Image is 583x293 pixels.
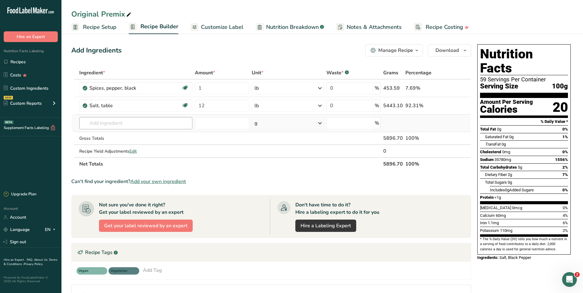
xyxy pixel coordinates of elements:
button: Download [428,44,471,57]
span: <1g [494,195,501,200]
span: 2% [563,228,568,233]
span: 0% [562,188,568,192]
div: Calories [480,105,533,114]
span: 0% [562,150,568,154]
div: NEW [4,96,13,100]
div: g [254,119,258,127]
a: About Us . [34,258,49,262]
span: Grams [383,69,398,76]
button: Get your label reviewed by an expert [99,220,193,232]
div: 7.69% [405,84,442,92]
span: 110mg [500,228,512,233]
div: lb [254,84,259,92]
section: % Daily Value * [480,118,568,125]
div: Manage Recipe [378,47,413,54]
span: Edit [129,148,137,154]
span: Nutrition Breakdown [266,23,319,31]
span: 2 [575,272,580,277]
span: Recipe Builder [140,22,178,31]
a: Recipe Setup [71,20,116,34]
a: Hire a Labeling Expert [295,220,356,232]
div: Recipe Yield Adjustments [79,148,192,154]
div: 5443.10 [383,102,403,109]
span: Sodium [480,157,494,162]
span: Total Carbohydrates [480,165,517,170]
div: 100% [405,135,442,142]
span: 1.1mg [488,221,499,225]
span: 4% [563,213,568,218]
span: 0% [563,205,568,210]
div: 5896.70 [383,135,403,142]
span: 2% [562,165,568,170]
span: 0mg [502,150,510,154]
span: Get your label reviewed by an expert [104,222,187,229]
span: [MEDICAL_DATA] [480,205,511,210]
a: Privacy Policy [24,262,43,266]
span: Amount [195,69,215,76]
div: 453.59 [383,84,403,92]
a: Customize Label [191,20,243,34]
span: Total Fat [480,127,496,131]
button: Hire an Expert [4,31,58,42]
span: 7% [562,172,568,177]
span: Percentage [405,69,431,76]
span: 0mcg [512,205,522,210]
span: Add your own ingredient [130,178,186,185]
th: 5896.70 [382,157,404,170]
div: Recipe Tags [72,243,471,262]
button: Manage Recipe [365,44,423,57]
div: lb [254,102,259,109]
span: 5g [518,165,522,170]
span: Notes & Attachments [347,23,402,31]
div: Spices, pepper, black [89,84,166,92]
span: 0g [505,188,509,192]
h1: Nutrition Facts [480,47,568,75]
div: Add Ingredients [71,45,122,56]
span: 60mg [496,213,506,218]
th: 100% [404,157,443,170]
a: FAQ . [27,258,34,262]
span: 0% [562,127,568,131]
span: Fat [485,142,501,146]
a: Hire an Expert . [4,258,26,262]
div: Not sure you've done it right? Get your label reviewed by an expert [99,201,183,216]
span: Calcium [480,213,495,218]
div: Powered By FoodLabelMaker © 2025 All Rights Reserved [4,276,58,283]
span: 0g [508,180,512,185]
span: Recipe Costing [426,23,463,31]
span: Customize Label [201,23,243,31]
span: Vegan [78,268,100,274]
span: 1556% [555,157,568,162]
span: 35780mg [494,157,511,162]
section: * The % Daily Value (DV) tells you how much a nutrient in a serving of food contributes to a dail... [480,237,568,252]
span: Potassium [480,228,499,233]
div: 92.31% [405,102,442,109]
a: Terms & Conditions . [4,258,57,266]
span: Includes Added Sugars [490,188,534,192]
span: Cholesterol [480,150,501,154]
a: Recipe Builder [129,20,178,34]
div: Gross Totals [79,135,192,142]
div: 59 Servings Per Container [480,76,568,83]
div: Waste [326,69,349,76]
a: Language [4,224,30,235]
span: Protein [480,195,494,200]
iframe: Intercom live chat [562,272,577,287]
span: 2g [508,172,512,177]
i: Trans [485,142,495,146]
span: 6% [563,221,568,225]
span: Dietary Fiber [485,172,507,177]
span: Iron [480,221,487,225]
span: Download [435,47,459,54]
span: Ingredients: [477,255,498,260]
span: 0g [502,142,506,146]
span: Total Sugars [485,180,507,185]
a: Recipe Costing [414,20,469,34]
span: 1% [562,135,568,139]
div: Upgrade Plan [4,191,36,197]
div: Salt, table [89,102,166,109]
span: Salt, Black Pepper [499,255,531,260]
div: BETA [4,120,14,124]
div: 20 [553,99,568,115]
span: Recipe Setup [83,23,116,31]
